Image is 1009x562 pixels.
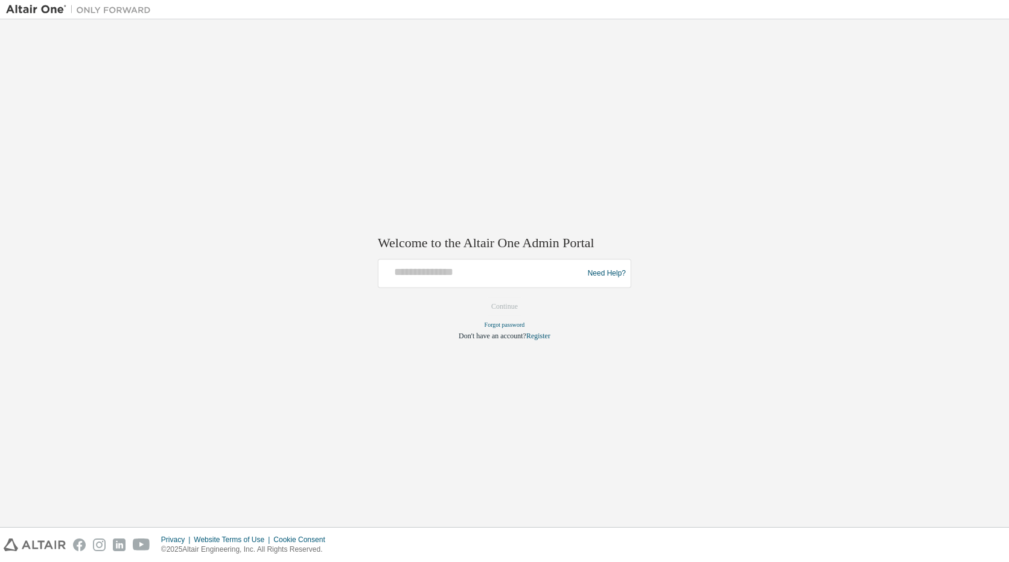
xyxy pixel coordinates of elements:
div: Privacy [161,535,194,545]
img: youtube.svg [133,538,150,551]
p: © 2025 Altair Engineering, Inc. All Rights Reserved. [161,545,333,555]
div: Website Terms of Use [194,535,273,545]
span: Don't have an account? [459,332,526,341]
h2: Welcome to the Altair One Admin Portal [378,235,631,251]
img: facebook.svg [73,538,86,551]
img: Altair One [6,4,157,16]
a: Need Help? [588,273,626,274]
a: Forgot password [485,322,525,329]
img: altair_logo.svg [4,538,66,551]
img: linkedin.svg [113,538,126,551]
img: instagram.svg [93,538,106,551]
a: Register [526,332,550,341]
div: Cookie Consent [273,535,332,545]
